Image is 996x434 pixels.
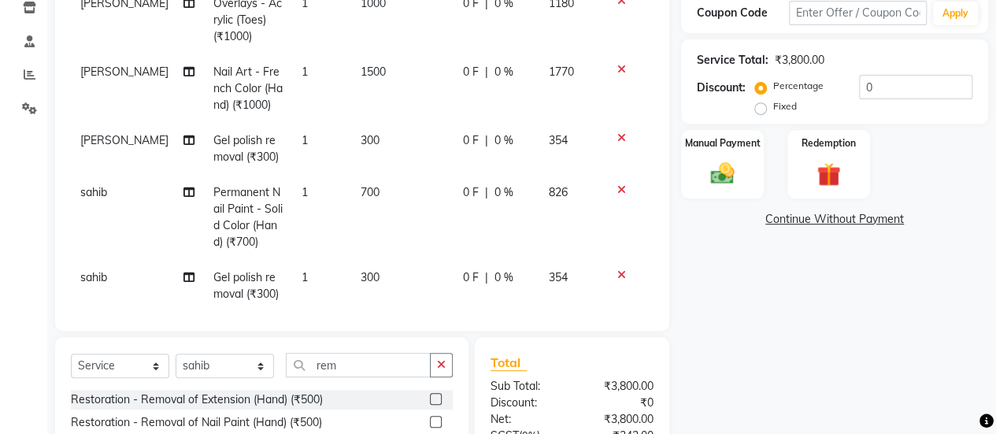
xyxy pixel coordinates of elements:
[463,269,479,286] span: 0 F
[697,5,789,21] div: Coupon Code
[71,414,322,431] div: Restoration - Removal of Nail Paint (Hand) (₹500)
[213,270,279,301] span: Gel polish removal (₹300)
[548,65,573,79] span: 1770
[302,133,308,147] span: 1
[302,270,308,284] span: 1
[80,270,107,284] span: sahib
[494,64,513,80] span: 0 %
[361,185,380,199] span: 700
[773,99,797,113] label: Fixed
[491,354,527,371] span: Total
[548,185,567,199] span: 826
[697,80,746,96] div: Discount:
[685,136,761,150] label: Manual Payment
[80,133,168,147] span: [PERSON_NAME]
[302,65,308,79] span: 1
[80,65,168,79] span: [PERSON_NAME]
[213,185,283,249] span: Permanent Nail Paint - Solid Color (Hand) (₹700)
[485,269,488,286] span: |
[809,160,848,189] img: _gift.svg
[485,64,488,80] span: |
[572,395,665,411] div: ₹0
[361,133,380,147] span: 300
[479,395,572,411] div: Discount:
[933,2,978,25] button: Apply
[361,270,380,284] span: 300
[802,136,856,150] label: Redemption
[548,270,567,284] span: 354
[485,132,488,149] span: |
[479,411,572,428] div: Net:
[775,52,824,69] div: ₹3,800.00
[789,1,927,25] input: Enter Offer / Coupon Code
[703,160,742,187] img: _cash.svg
[479,378,572,395] div: Sub Total:
[572,378,665,395] div: ₹3,800.00
[71,391,323,408] div: Restoration - Removal of Extension (Hand) (₹500)
[213,65,283,112] span: Nail Art - French Color (Hand) (₹1000)
[494,269,513,286] span: 0 %
[213,133,279,164] span: Gel polish removal (₹300)
[494,184,513,201] span: 0 %
[494,132,513,149] span: 0 %
[463,184,479,201] span: 0 F
[548,133,567,147] span: 354
[697,52,768,69] div: Service Total:
[80,185,107,199] span: sahib
[773,79,824,93] label: Percentage
[463,132,479,149] span: 0 F
[684,211,985,228] a: Continue Without Payment
[286,353,431,377] input: Search or Scan
[302,185,308,199] span: 1
[361,65,386,79] span: 1500
[463,64,479,80] span: 0 F
[485,184,488,201] span: |
[572,411,665,428] div: ₹3,800.00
